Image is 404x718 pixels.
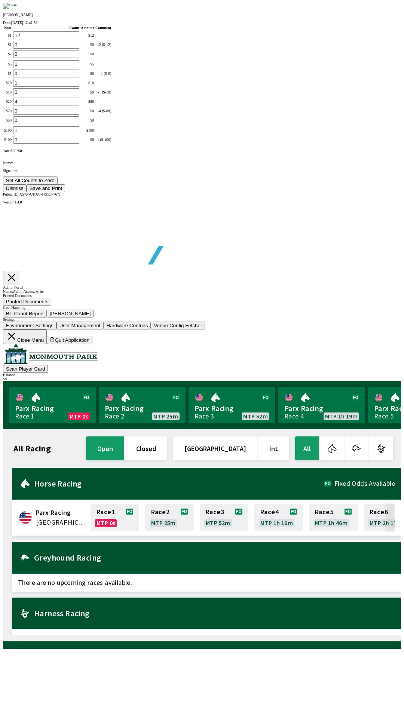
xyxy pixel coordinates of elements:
[151,509,169,515] span: Race 2
[3,169,401,173] p: Signature:
[3,373,401,377] div: Balance
[325,413,358,419] span: MTP 1h 19m
[278,387,365,423] a: Parx RacingRace 4MTP 1h 19m
[15,413,34,419] div: Race 1
[200,504,248,531] a: Race3MTP 52m
[4,79,12,87] td: $ 10
[81,138,94,142] div: $ 0
[3,13,401,17] p: [PERSON_NAME]
[3,365,48,373] button: Scan Player Card
[3,289,401,294] div: Name: Admin Access: write
[3,298,51,306] button: Printed Documents
[86,436,124,460] button: open
[70,413,88,419] span: MTP 0s
[81,62,94,66] div: $ 5
[151,322,205,329] button: Venue Config Fetcher
[47,310,94,317] button: [PERSON_NAME]
[3,184,27,192] button: Dismiss
[81,90,94,94] div: $ 0
[4,69,12,78] td: $ 5
[3,317,401,322] div: Settings
[99,387,186,423] a: Parx RacingRace 2MTP 25m
[3,192,401,196] div: Public ID:
[34,481,324,487] h2: Horse Racing
[12,629,401,647] span: There are no upcoming races available.
[91,504,139,531] a: Race1MTP 0s
[4,135,12,144] td: $ 100
[370,520,402,526] span: MTP 2h 17m
[254,504,303,531] a: Race4MTP 1h 19m
[81,52,94,56] div: $ 0
[95,138,111,142] div: -1 ($-100)
[3,377,401,381] div: $ 0.00
[3,294,401,298] div: Printed Documents
[105,413,124,419] div: Race 2
[3,329,47,344] button: Close Menu
[3,310,47,317] button: Bill Count Report
[258,436,289,460] button: Int
[81,128,94,132] div: $ 100
[295,436,319,460] button: All
[206,520,230,526] span: MTP 52m
[4,97,12,106] td: $ 20
[309,504,358,531] a: Race5MTP 1h 46m
[36,508,86,518] span: Parx Racing
[151,520,176,526] span: MTP 25m
[3,285,401,289] div: Admin Portal
[81,71,94,76] div: $ 0
[189,387,275,423] a: Parx RacingRace 3MTP 52m
[81,109,94,113] div: $ 0
[36,518,86,527] span: United States
[27,184,65,192] button: Save and Print
[3,200,401,204] div: Version 1.4.0
[125,436,167,460] button: closed
[105,404,180,413] span: Parx Racing
[3,322,56,329] button: Environment Settings
[81,81,94,85] div: $ 10
[374,413,394,419] div: Race 5
[4,107,12,115] td: $ 20
[95,43,111,47] div: -12 ($-12)
[81,99,94,104] div: $ 80
[4,116,12,125] td: $ 50
[3,177,58,184] button: Set All Counts to Zero
[4,50,12,58] td: $ 2
[103,322,151,329] button: Hardware Controls
[4,40,12,49] td: $ 1
[145,504,194,531] a: Race2MTP 25m
[95,109,111,113] div: -4 ($-80)
[243,413,268,419] span: MTP 52m
[12,574,401,592] span: There are no upcoming races available.
[173,436,257,460] button: [GEOGRAPHIC_DATA]
[260,509,279,515] span: Race 4
[206,509,224,515] span: Race 3
[370,509,388,515] span: Race 6
[13,25,80,30] th: Count
[3,344,98,364] img: venue logo
[97,520,115,526] span: MTP 0s
[11,21,37,25] span: [DATE] 12:41:59
[13,445,51,451] h1: All Racing
[284,404,359,413] span: Parx Racing
[95,25,111,30] th: Comment
[4,60,12,68] td: $ 5
[81,33,94,37] div: $ 12
[97,509,115,515] span: Race 1
[315,509,333,515] span: Race 5
[4,88,12,96] td: $ 10
[15,404,90,413] span: Parx Racing
[20,204,235,283] img: global tote logo
[4,126,12,135] td: $ 100
[195,413,214,419] div: Race 3
[3,3,17,9] img: close
[34,555,395,561] h2: Greyhound Racing
[95,71,111,76] div: -1 ($-5)
[18,149,22,153] span: $ 0
[81,118,94,122] div: $ 0
[9,387,96,423] a: Parx RacingRace 1MTP 0s
[4,31,12,40] td: $ 1
[195,404,269,413] span: Parx Racing
[4,25,12,30] th: Note
[10,149,18,153] span: $ 207
[334,481,395,487] span: Fixed Odds Available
